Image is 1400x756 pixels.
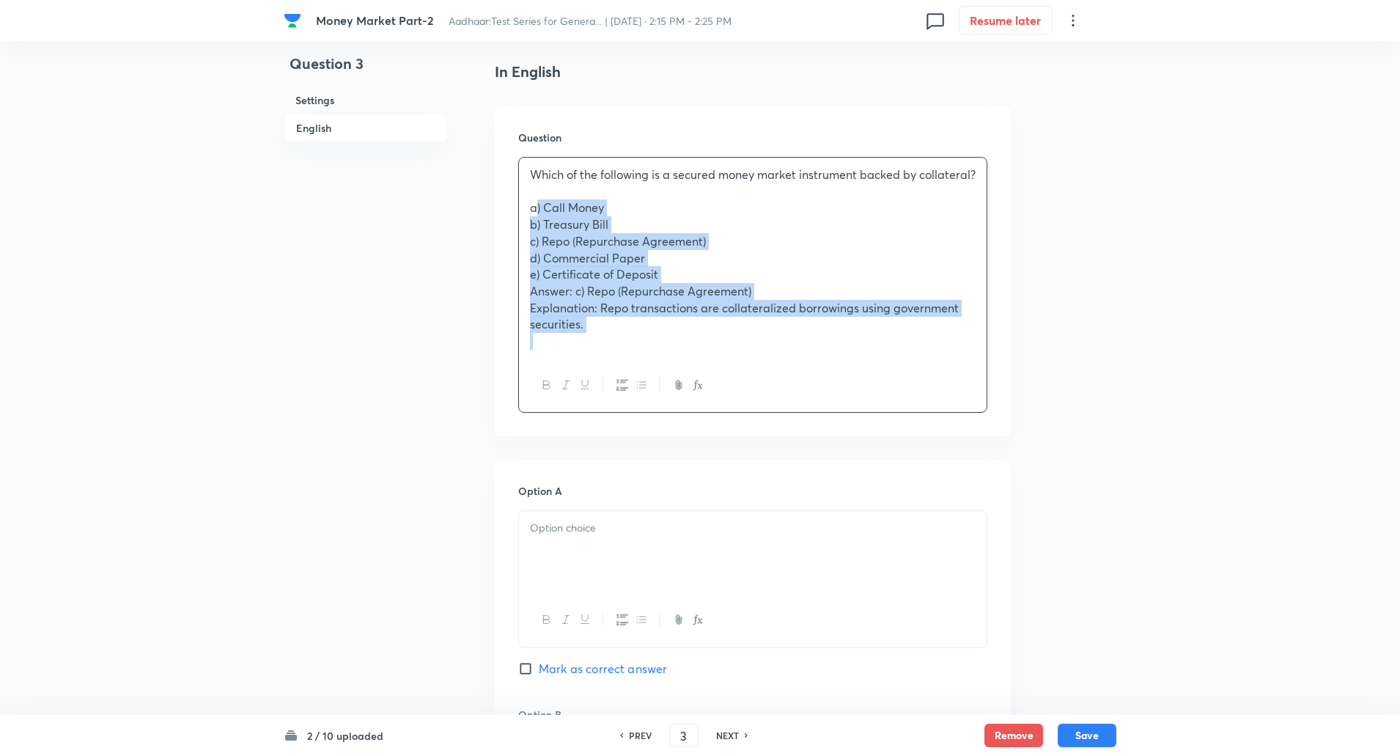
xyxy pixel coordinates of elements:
h6: 2 / 10 uploaded [307,728,383,744]
p: Answer: c) Repo (Repurchase Agreement) [530,283,976,300]
p: d) Commercial Paper [530,250,976,267]
h6: English [284,114,448,142]
h6: PREV [629,729,652,742]
button: Remove [984,724,1043,747]
p: Explanation: Repo transactions are collateralized borrowings using government securities. [530,300,976,333]
p: e) Certificate of Deposit [530,266,976,283]
span: Mark as correct answer [539,660,667,678]
h6: Option B [518,707,987,722]
span: Aadhaar:Test Series for Genera... | [DATE] · 2:15 PM - 2:25 PM [449,14,732,28]
span: Money Market Part-2 [316,12,434,28]
p: a) Call Money [530,199,976,216]
h6: NEXT [716,729,739,742]
button: Resume later [959,6,1053,35]
button: Save [1058,724,1116,747]
h6: Settings [284,87,448,114]
h4: Question 3 [284,53,448,87]
p: c) Repo (Repurchase Agreement) [530,233,976,250]
a: Company Logo [284,12,304,29]
h6: Option A [518,483,987,499]
p: Which of the following is a secured money market instrument backed by collateral? [530,166,976,183]
p: b) Treasury Bill [530,216,976,233]
h4: In English [495,61,1011,83]
img: Company Logo [284,12,301,29]
h6: Question [518,130,987,145]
